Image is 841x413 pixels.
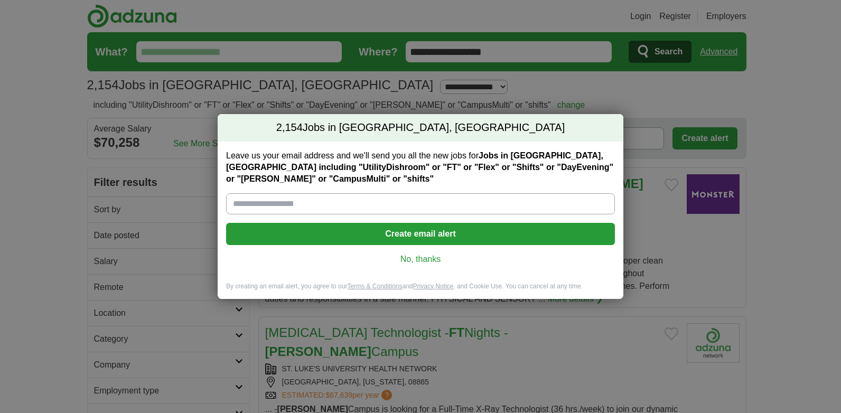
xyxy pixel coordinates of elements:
a: Terms & Conditions [347,283,402,290]
a: No, thanks [235,254,606,265]
strong: Jobs in [GEOGRAPHIC_DATA], [GEOGRAPHIC_DATA] including "UtilityDishroom" or "FT" or "Flex" or "Sh... [226,151,613,183]
span: 2,154 [276,120,303,135]
h2: Jobs in [GEOGRAPHIC_DATA], [GEOGRAPHIC_DATA] [218,114,623,142]
button: Create email alert [226,223,615,245]
label: Leave us your email address and we'll send you all the new jobs for [226,150,615,185]
a: Privacy Notice [413,283,454,290]
div: By creating an email alert, you agree to our and , and Cookie Use. You can cancel at any time. [218,282,623,299]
